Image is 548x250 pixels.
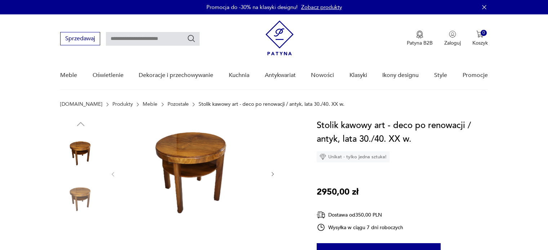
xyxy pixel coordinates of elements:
[349,62,367,89] a: Klasyki
[463,62,488,89] a: Promocje
[317,210,403,219] div: Dostawa od 350,00 PLN
[139,62,213,89] a: Dekoracje i przechowywanie
[60,37,100,42] a: Sprzedawaj
[60,62,77,89] a: Meble
[434,62,447,89] a: Style
[444,40,461,46] p: Zaloguj
[60,179,101,220] img: Zdjęcie produktu Stolik kawowy art - deco po renowacji / antyk, lata 30./40. XX w.
[320,154,326,160] img: Ikona diamentu
[187,34,196,43] button: Szukaj
[60,32,100,45] button: Sprzedawaj
[472,31,488,46] button: 0Koszyk
[317,210,325,219] img: Ikona dostawy
[416,31,423,38] img: Ikona medalu
[229,62,249,89] a: Kuchnia
[206,4,298,11] p: Promocja do -30% na klasyki designu!
[382,62,419,89] a: Ikony designu
[481,30,487,36] div: 0
[168,101,189,107] a: Pozostałe
[143,101,157,107] a: Meble
[317,151,389,162] div: Unikat - tylko jedna sztuka!
[60,101,102,107] a: [DOMAIN_NAME]
[311,62,334,89] a: Nowości
[407,31,433,46] a: Ikona medaluPatyna B2B
[407,31,433,46] button: Patyna B2B
[444,31,461,46] button: Zaloguj
[472,40,488,46] p: Koszyk
[123,119,262,228] img: Zdjęcie produktu Stolik kawowy art - deco po renowacji / antyk, lata 30./40. XX w.
[60,133,101,174] img: Zdjęcie produktu Stolik kawowy art - deco po renowacji / antyk, lata 30./40. XX w.
[266,21,294,55] img: Patyna - sklep z meblami i dekoracjami vintage
[301,4,342,11] a: Zobacz produkty
[449,31,456,38] img: Ikonka użytkownika
[317,119,488,146] h1: Stolik kawowy art - deco po renowacji / antyk, lata 30./40. XX w.
[317,223,403,232] div: Wysyłka w ciągu 7 dni roboczych
[476,31,484,38] img: Ikona koszyka
[112,101,133,107] a: Produkty
[265,62,296,89] a: Antykwariat
[407,40,433,46] p: Patyna B2B
[93,62,124,89] a: Oświetlenie
[317,185,358,199] p: 2950,00 zł
[199,101,344,107] p: Stolik kawowy art - deco po renowacji / antyk, lata 30./40. XX w.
